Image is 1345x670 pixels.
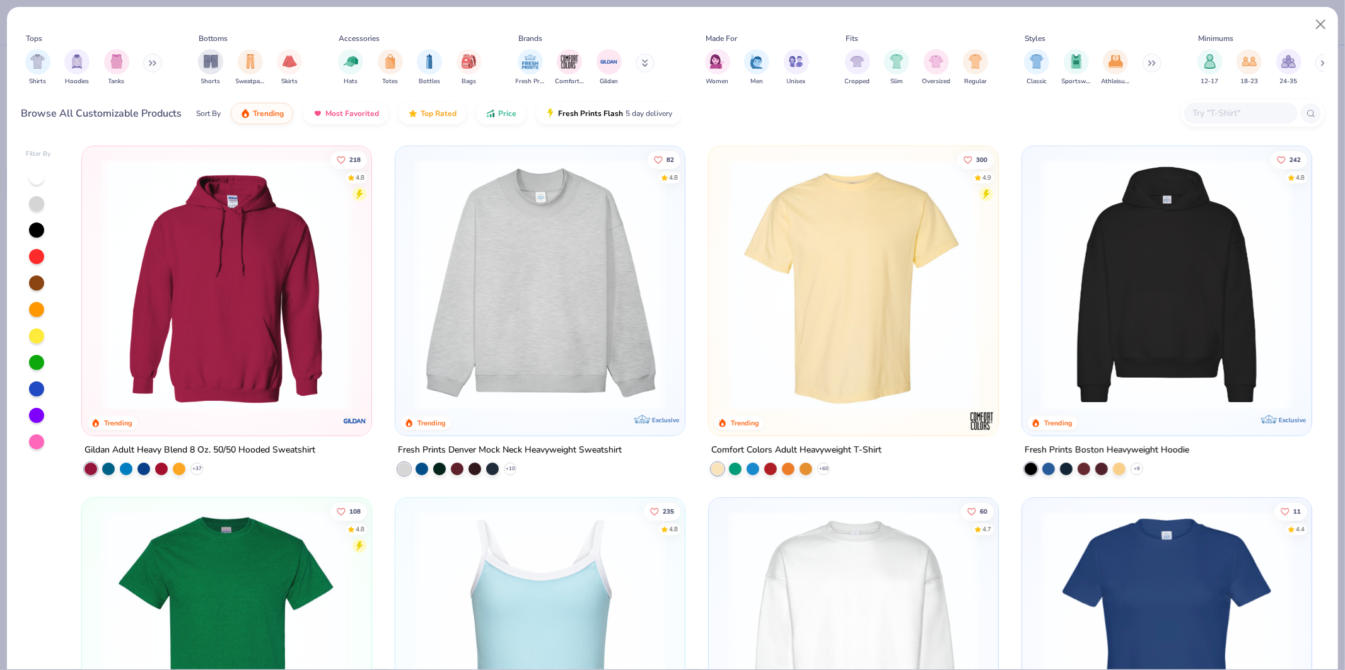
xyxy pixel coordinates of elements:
[21,106,182,121] div: Browse All Customizable Products
[1062,49,1091,86] button: filter button
[922,77,950,86] span: Oversized
[963,49,988,86] div: filter for Regular
[462,77,476,86] span: Bags
[846,33,858,44] div: Fits
[706,33,737,44] div: Made For
[1276,49,1301,86] button: filter button
[648,151,680,168] button: Like
[198,49,223,86] div: filter for Shorts
[399,103,466,124] button: Top Rated
[516,77,545,86] span: Fresh Prints
[1109,54,1123,69] img: Athleisure Image
[521,52,540,71] img: Fresh Prints Image
[330,151,367,168] button: Like
[845,49,870,86] div: filter for Cropped
[1296,173,1305,182] div: 4.8
[240,108,250,118] img: trending.gif
[236,77,265,86] span: Sweatpants
[356,173,364,182] div: 4.8
[342,408,368,434] img: Gildan logo
[383,54,397,69] img: Totes Image
[1069,54,1083,69] img: Sportswear Image
[922,49,950,86] div: filter for Oversized
[30,54,45,69] img: Shirts Image
[303,103,388,124] button: Most Favorited
[419,77,440,86] span: Bottles
[457,49,482,86] div: filter for Bags
[25,49,50,86] button: filter button
[506,465,515,473] span: + 10
[84,442,315,458] div: Gildan Adult Heavy Blend 8 Oz. 50/50 Hooded Sweatshirt
[789,54,803,69] img: Unisex Image
[1062,77,1091,86] span: Sportswear
[26,149,51,159] div: Filter By
[1274,502,1307,520] button: Like
[845,49,870,86] button: filter button
[819,465,829,473] span: + 60
[1240,77,1258,86] span: 18-23
[104,49,129,86] button: filter button
[281,77,298,86] span: Skirts
[1134,465,1140,473] span: + 9
[976,156,987,163] span: 300
[518,33,542,44] div: Brands
[1290,156,1301,163] span: 242
[330,502,367,520] button: Like
[243,54,257,69] img: Sweatpants Image
[1101,49,1130,86] div: filter for Athleisure
[652,416,679,424] span: Exclusive
[498,108,516,118] span: Price
[964,77,987,86] span: Regular
[784,49,809,86] button: filter button
[349,156,361,163] span: 218
[356,524,364,534] div: 4.8
[313,108,323,118] img: most_fav.gif
[476,103,526,124] button: Price
[462,54,475,69] img: Bags Image
[922,49,950,86] button: filter button
[555,49,584,86] div: filter for Comfort Colors
[349,508,361,514] span: 108
[705,49,730,86] button: filter button
[325,108,379,118] span: Most Favorited
[669,173,678,182] div: 4.8
[710,54,725,69] img: Women Image
[408,108,418,118] img: TopRated.gif
[198,49,223,86] button: filter button
[1237,49,1262,86] button: filter button
[29,77,46,86] span: Shirts
[64,49,90,86] div: filter for Hoodies
[744,49,769,86] div: filter for Men
[545,108,556,118] img: flash.gif
[338,49,363,86] div: filter for Hats
[644,502,680,520] button: Like
[253,108,284,118] span: Trending
[787,77,806,86] span: Unisex
[536,103,682,124] button: Fresh Prints Flash5 day delivery
[1279,416,1306,424] span: Exclusive
[982,524,991,534] div: 4.7
[1025,442,1189,458] div: Fresh Prints Boston Heavyweight Hoodie
[1035,159,1299,410] img: 91acfc32-fd48-4d6b-bdad-a4c1a30ac3fc
[1025,33,1046,44] div: Styles
[236,49,265,86] button: filter button
[408,159,672,410] img: f5d85501-0dbb-4ee4-b115-c08fa3845d83
[516,49,545,86] button: filter button
[597,49,622,86] button: filter button
[236,49,265,86] div: filter for Sweatpants
[980,508,987,514] span: 60
[1030,54,1044,69] img: Classic Image
[1309,13,1333,37] button: Close
[663,508,674,514] span: 235
[705,49,730,86] div: filter for Women
[750,77,763,86] span: Men
[626,107,672,121] span: 5 day delivery
[457,49,482,86] button: filter button
[669,524,678,534] div: 4.8
[204,54,218,69] img: Shorts Image
[555,77,584,86] span: Comfort Colors
[1197,49,1223,86] div: filter for 12-17
[982,173,991,182] div: 4.9
[845,77,870,86] span: Cropped
[1024,49,1049,86] button: filter button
